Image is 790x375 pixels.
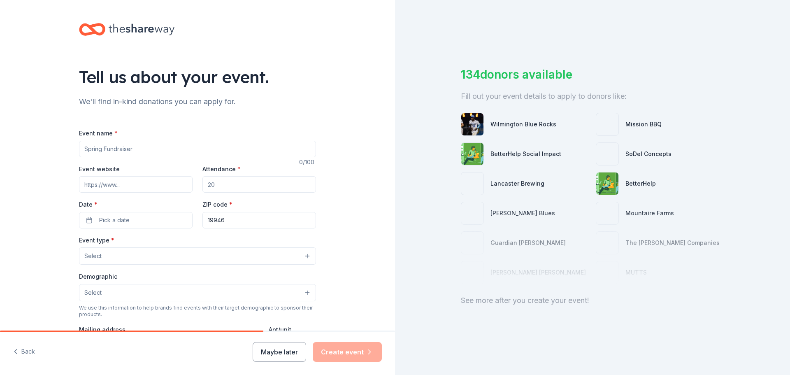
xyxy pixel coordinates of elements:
[625,179,656,189] div: BetterHelp
[596,172,618,195] img: photo for BetterHelp
[202,200,232,209] label: ZIP code
[461,294,724,307] div: See more after you create your event!
[490,119,556,129] div: Wilmington Blue Rocks
[202,176,316,193] input: 20
[299,157,316,167] div: 0 /100
[461,143,483,165] img: photo for BetterHelp Social Impact
[596,143,618,165] img: photo for SoDel Concepts
[461,172,483,195] img: photo for Lancaster Brewing
[79,236,114,245] label: Event type
[202,165,241,173] label: Attendance
[79,129,118,137] label: Event name
[461,113,483,135] img: photo for Wilmington Blue Rocks
[79,326,125,334] label: Mailing address
[79,165,120,173] label: Event website
[79,95,316,108] div: We'll find in-kind donations you can apply for.
[269,326,291,334] label: Apt/unit
[84,288,102,298] span: Select
[79,212,193,228] button: Pick a date
[490,179,544,189] div: Lancaster Brewing
[461,66,724,83] div: 134 donors available
[79,200,193,209] label: Date
[461,90,724,103] div: Fill out your event details to apply to donors like:
[253,342,306,362] button: Maybe later
[79,273,117,281] label: Demographic
[490,149,561,159] div: BetterHelp Social Impact
[84,251,102,261] span: Select
[79,141,316,157] input: Spring Fundraiser
[13,343,35,361] button: Back
[79,176,193,193] input: https://www...
[625,149,671,159] div: SoDel Concepts
[99,215,130,225] span: Pick a date
[79,247,316,265] button: Select
[79,284,316,301] button: Select
[202,212,316,228] input: 12345 (U.S. only)
[79,65,316,89] div: Tell us about your event.
[596,113,618,135] img: photo for Mission BBQ
[625,119,662,129] div: Mission BBQ
[79,305,316,318] div: We use this information to help brands find events with their target demographic to sponsor their...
